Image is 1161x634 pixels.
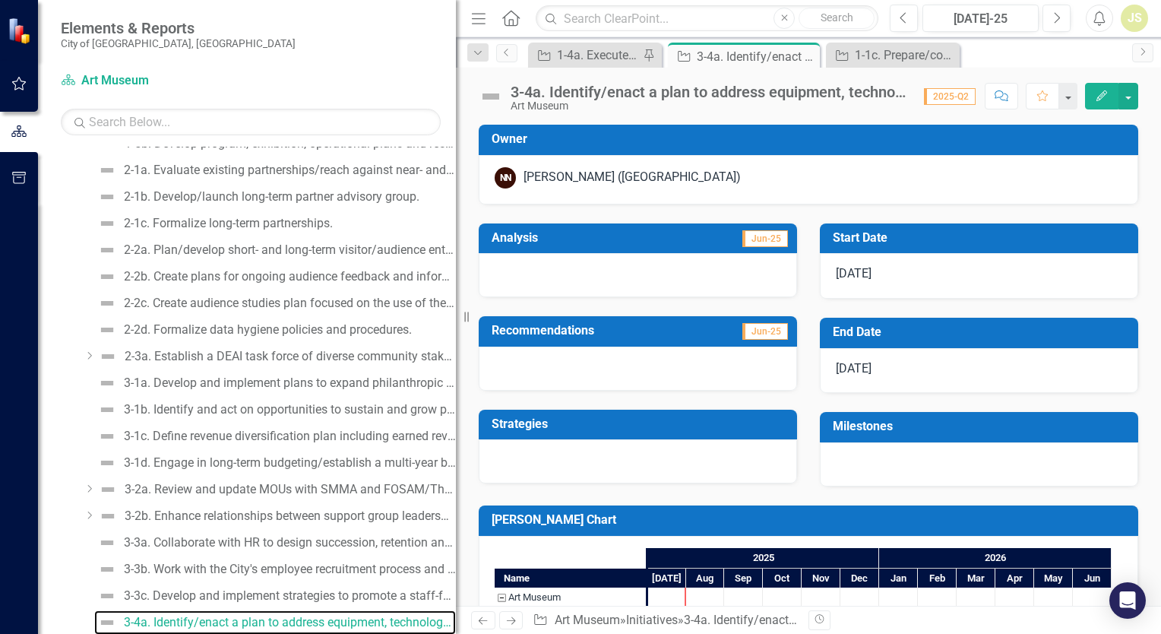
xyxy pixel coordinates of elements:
h3: Start Date [833,231,1131,245]
div: Dec [840,569,879,588]
div: 3-3a. Collaborate with HR to design succession, retention and development plans for all staff. [124,536,456,550]
div: » » [533,612,797,629]
div: 3-4a. Identify/enact a plan to address equipment, technology, tool gaps (e.g., CRM/financial). [511,84,909,100]
div: NN [495,167,516,189]
img: Not Defined [98,214,116,233]
a: 2-3a. Establish a DEAI task force of diverse community stakeholders to inform plan development/he... [95,344,456,369]
h3: [PERSON_NAME] Chart [492,513,1131,527]
div: 2-2c. Create audience studies plan focused on the use of the new Museum by visitors. [124,296,456,310]
img: Not Defined [98,268,116,286]
div: Art Museum [511,100,909,112]
div: Oct [763,569,802,588]
h3: End Date [833,325,1131,339]
div: 3-1c. Define revenue diversification plan including earned revenue. [124,430,456,443]
a: 3-2a. Review and update MOUs with SMMA and FOSAM/The Springfield Art Museum Foundation. [95,477,456,502]
div: 3-4a. Identify/enact a plan to address equipment, technology, tool gaps (e.g., CRM/financial). [124,616,456,629]
div: Open Intercom Messenger [1109,582,1146,619]
img: ClearPoint Strategy [8,17,34,44]
span: Jun-25 [742,323,788,340]
div: Nov [802,569,840,588]
div: 2025 [648,548,879,568]
a: 3-2b. Enhance relationships between support group leadership and the Museum staff and Board. [95,504,456,528]
a: 2-2c. Create audience studies plan focused on the use of the new Museum by visitors. [94,291,456,315]
a: 3-1b. Identify and act on opportunities to sustain and grow public support. [94,398,456,422]
div: Jan [879,569,918,588]
div: Art Museum [508,588,561,607]
h3: Owner [492,132,1131,146]
div: 2-1a. Evaluate existing partnerships/reach against near- and long-term goals. [124,163,456,177]
div: 2-2d. Formalize data hygiene policies and procedures. [124,323,412,337]
a: 2-2a. Plan/develop short- and long-term visitor/audience entry processes to support data gathering. [94,238,456,262]
img: Not Defined [98,241,116,259]
div: [PERSON_NAME] ([GEOGRAPHIC_DATA]) [524,169,741,186]
input: Search Below... [61,109,441,135]
img: Not Defined [98,534,116,552]
span: [DATE] [836,361,872,376]
div: 3-2b. Enhance relationships between support group leadership and the Museum staff and Board. [125,509,456,523]
div: Task: Art Museum Start date: 2025-07-01 End date: 2025-07-02 [495,588,646,607]
div: 2-1b. Develop/launch long-term partner advisory group. [124,190,419,204]
div: Apr [995,569,1034,588]
img: Not Defined [98,161,116,179]
img: Not Defined [98,613,116,632]
a: 3-3a. Collaborate with HR to design succession, retention and development plans for all staff. [94,531,456,555]
div: 2-3a. Establish a DEAI task force of diverse community stakeholders to inform plan development/he... [125,350,456,363]
a: 3-1c. Define revenue diversification plan including earned revenue. [94,424,456,449]
h3: Analysis [492,231,639,245]
h3: Strategies [492,417,789,431]
img: Not Defined [98,401,116,419]
div: Feb [918,569,957,588]
div: Jun [1073,569,1112,588]
small: City of [GEOGRAPHIC_DATA], [GEOGRAPHIC_DATA] [61,37,296,49]
img: Not Defined [98,427,116,445]
img: Not Defined [98,587,116,605]
div: 3-3b. Work with the City's employee recruitment process and community partners to cast the widest... [124,563,456,576]
div: 3-4a. Identify/enact a plan to address equipment, technology, tool gaps (e.g., CRM/financial). [697,47,816,66]
button: [DATE]-25 [922,5,1039,32]
div: Name [495,569,646,588]
div: Mar [957,569,995,588]
a: 3-1d. Engage in long-term budgeting/establish a multi-year budget process including pro-forma bud... [94,451,456,475]
img: Not Defined [98,294,116,312]
div: Art Museum [495,588,646,607]
a: Initiatives [626,613,678,627]
button: JS [1121,5,1148,32]
div: 3-1d. Engage in long-term budgeting/establish a multi-year budget process including pro-forma bud... [124,456,456,470]
a: 3-1a. Develop and implement plans to expand philanthropic support. [94,371,456,395]
div: 3-1b. Identify and act on opportunities to sustain and grow public support. [124,403,456,417]
img: Not Defined [99,480,117,499]
div: 1-1c. Prepare/continue improvements to the off-site location for Museum operations and programs. [855,46,956,65]
a: 3-3c. Develop and implement strategies to promote a staff-forward culture throughout the closure ... [94,584,456,608]
img: Not Defined [98,374,116,392]
img: Not Defined [98,188,116,206]
div: 3-2a. Review and update MOUs with SMMA and FOSAM/The Springfield Art Museum Foundation. [125,483,456,496]
div: 3-3c. Develop and implement strategies to promote a staff-forward culture throughout the closure ... [124,589,456,603]
div: May [1034,569,1073,588]
div: 2-1c. Formalize long-term partnerships. [124,217,333,230]
h3: Milestones [833,420,1131,433]
a: 2-1a. Evaluate existing partnerships/reach against near- and long-term goals. [94,158,456,182]
span: Elements & Reports [61,19,296,37]
div: 2-2a. Plan/develop short- and long-term visitor/audience entry processes to support data gathering. [124,243,456,257]
img: Not Defined [99,507,117,525]
div: Aug [686,569,724,588]
img: Not Defined [479,84,503,109]
span: Jun-25 [742,230,788,247]
a: 2-2b. Create plans for ongoing audience feedback and information sharing through regular public m... [94,265,456,289]
a: 1-1c. Prepare/continue improvements to the off-site location for Museum operations and programs. [830,46,956,65]
div: Jul [648,569,686,588]
div: 2026 [879,548,1112,568]
a: 3-3b. Work with the City's employee recruitment process and community partners to cast the widest... [94,557,456,582]
a: Art Museum [61,72,251,90]
button: Search [799,8,875,29]
div: 2-2b. Create plans for ongoing audience feedback and information sharing through regular public m... [124,270,456,284]
div: 1-4a. Execute construction to achieve the building transformation. [557,46,639,65]
input: Search ClearPoint... [536,5,878,32]
div: 3-1a. Develop and implement plans to expand philanthropic support. [124,376,456,390]
a: 2-1b. Develop/launch long-term partner advisory group. [94,185,419,209]
div: Sep [724,569,763,588]
img: Not Defined [98,321,116,339]
img: Not Defined [98,560,116,579]
img: Not Defined [99,347,117,366]
a: Art Museum [555,613,620,627]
